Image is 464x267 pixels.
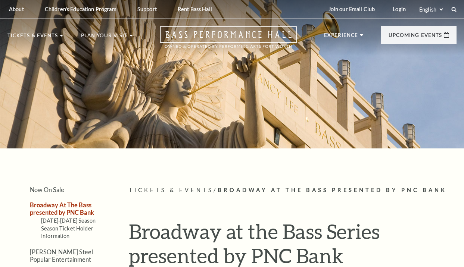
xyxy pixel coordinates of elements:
p: Experience [324,33,358,42]
a: Now On Sale [30,186,64,193]
p: Support [137,6,157,12]
p: Plan Your Visit [81,33,128,42]
select: Select: [418,6,444,13]
p: About [9,6,24,12]
p: Tickets & Events [7,33,58,42]
a: Season Ticket Holder Information [41,225,93,239]
p: Rent Bass Hall [178,6,212,12]
p: Children's Education Program [45,6,116,12]
a: Broadway At The Bass presented by PNC Bank [30,201,94,216]
span: Broadway At The Bass presented by PNC Bank [218,187,447,193]
a: [DATE]-[DATE] Season [41,217,96,224]
span: Tickets & Events [129,187,214,193]
p: Upcoming Events [389,33,442,42]
a: [PERSON_NAME] Steel Popular Entertainment [30,248,93,263]
p: / [129,186,457,195]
